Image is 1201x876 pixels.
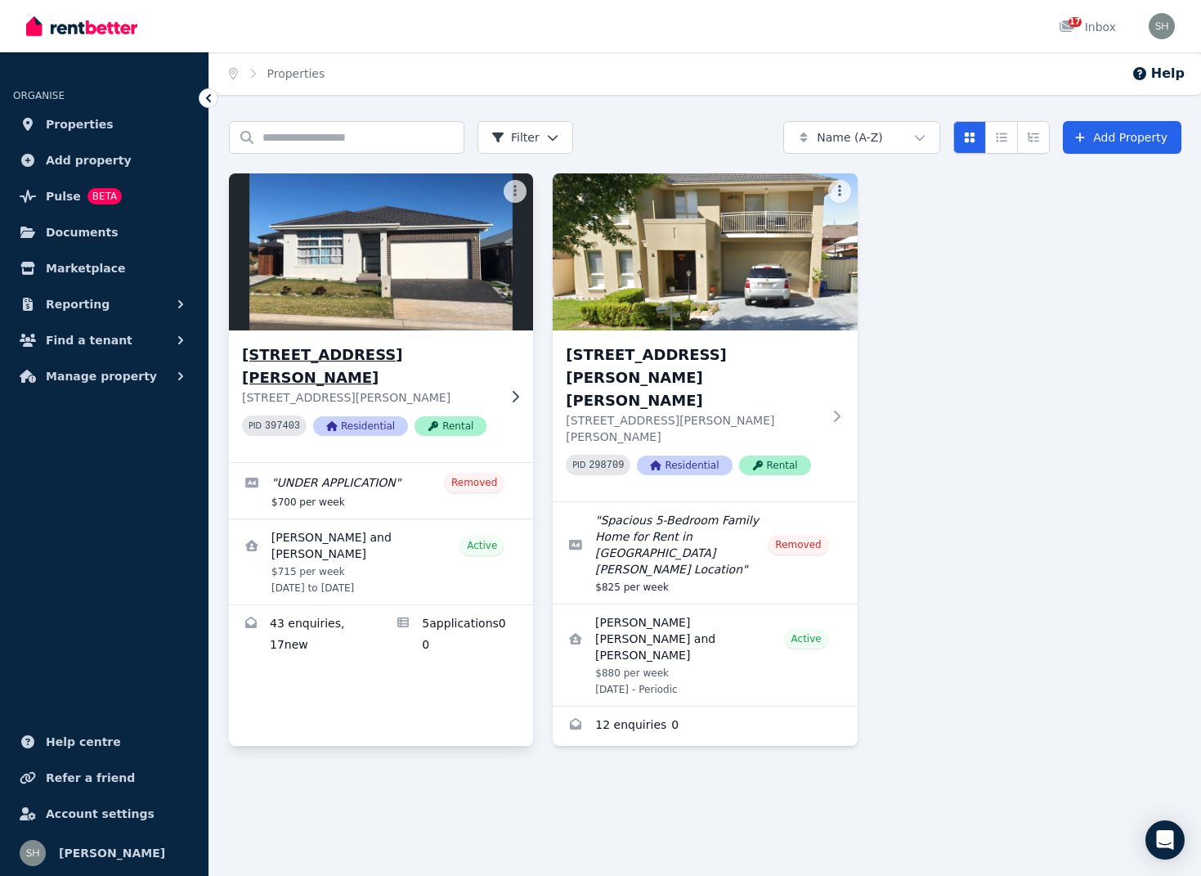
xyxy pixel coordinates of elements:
[59,843,165,863] span: [PERSON_NAME]
[46,294,110,314] span: Reporting
[1017,121,1050,154] button: Expanded list view
[242,389,497,406] p: [STREET_ADDRESS][PERSON_NAME]
[985,121,1018,154] button: Compact list view
[953,121,1050,154] div: View options
[572,460,585,469] small: PID
[477,121,573,154] button: Filter
[1145,820,1185,860] div: Open Intercom Messenger
[637,456,732,475] span: Residential
[313,416,408,436] span: Residential
[87,188,122,204] span: BETA
[242,344,497,389] h3: [STREET_ADDRESS][PERSON_NAME]
[13,108,195,141] a: Properties
[265,420,300,432] code: 397403
[415,416,486,436] span: Rental
[13,90,65,101] span: ORGANISE
[783,121,940,154] button: Name (A-Z)
[381,605,533,666] a: Applications for 9 Rowan St, Oran Park
[26,14,137,38] img: RentBetter
[13,180,195,213] a: PulseBETA
[13,726,195,758] a: Help centre
[1059,19,1116,35] div: Inbox
[739,456,811,475] span: Rental
[553,707,857,746] a: Enquiries for 52 Mason Drive, Harrington Park
[46,115,114,134] span: Properties
[46,330,132,350] span: Find a tenant
[1149,13,1175,39] img: YI WANG
[46,732,121,752] span: Help centre
[249,421,262,430] small: PID
[222,169,541,335] img: 9 Rowan St, Oran Park
[13,144,195,177] a: Add property
[553,173,857,501] a: 52 Mason Drive, Harrington Park[STREET_ADDRESS][PERSON_NAME][PERSON_NAME][STREET_ADDRESS][PERSON_...
[46,768,135,788] span: Refer a friend
[828,180,851,203] button: More options
[817,129,883,146] span: Name (A-Z)
[13,324,195,357] button: Find a tenant
[229,605,381,666] a: Enquiries for 9 Rowan St, Oran Park
[566,344,821,412] h3: [STREET_ADDRESS][PERSON_NAME][PERSON_NAME]
[13,797,195,830] a: Account settings
[1063,121,1181,154] a: Add Property
[1069,17,1082,27] span: 17
[229,173,533,462] a: 9 Rowan St, Oran Park[STREET_ADDRESS][PERSON_NAME][STREET_ADDRESS][PERSON_NAME]PID 397403Resident...
[46,150,132,170] span: Add property
[13,252,195,285] a: Marketplace
[13,761,195,794] a: Refer a friend
[46,186,81,206] span: Pulse
[209,52,344,95] nav: Breadcrumb
[1132,64,1185,83] button: Help
[46,804,155,824] span: Account settings
[229,519,533,604] a: View details for Noah Kosrav and Ateya Catalina Fabian
[504,180,527,203] button: More options
[553,173,857,330] img: 52 Mason Drive, Harrington Park
[566,412,821,445] p: [STREET_ADDRESS][PERSON_NAME][PERSON_NAME]
[553,604,857,706] a: View details for Diodoro david D'elia and Ana D'elia
[589,460,624,471] code: 298709
[46,222,119,242] span: Documents
[553,502,857,604] a: Edit listing: Spacious 5-Bedroom Family Home for Rent in Prime Harrington Park Location
[491,129,540,146] span: Filter
[953,121,986,154] button: Card view
[46,258,125,278] span: Marketplace
[20,840,46,866] img: YI WANG
[13,360,195,393] button: Manage property
[229,463,533,519] a: Edit listing: UNDER APPLICATION
[267,67,325,80] a: Properties
[46,366,157,386] span: Manage property
[13,216,195,249] a: Documents
[13,288,195,321] button: Reporting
